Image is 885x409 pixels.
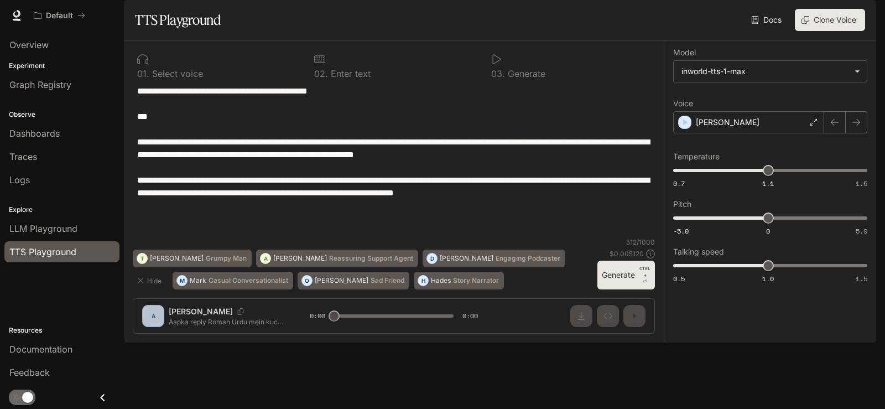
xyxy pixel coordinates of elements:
[418,272,428,289] div: H
[273,255,327,262] p: [PERSON_NAME]
[190,277,206,284] p: Mark
[491,69,505,78] p: 0 3 .
[133,272,168,289] button: Hide
[206,255,247,262] p: Grumpy Man
[795,9,865,31] button: Clone Voice
[137,69,149,78] p: 0 1 .
[440,255,493,262] p: [PERSON_NAME]
[762,179,774,188] span: 1.1
[431,277,451,284] p: Hades
[673,274,685,283] span: 0.5
[673,200,691,208] p: Pitch
[673,179,685,188] span: 0.7
[453,277,499,284] p: Story Narrator
[505,69,545,78] p: Generate
[414,272,504,289] button: HHadesStory Narrator
[150,255,204,262] p: [PERSON_NAME]
[328,69,371,78] p: Enter text
[29,4,90,27] button: All workspaces
[209,277,288,284] p: Casual Conversationalist
[177,272,187,289] div: M
[315,277,368,284] p: [PERSON_NAME]
[496,255,560,262] p: Engaging Podcaster
[749,9,786,31] a: Docs
[766,226,770,236] span: 0
[673,49,696,56] p: Model
[314,69,328,78] p: 0 2 .
[597,261,655,289] button: GenerateCTRL +⏎
[298,272,409,289] button: O[PERSON_NAME]Sad Friend
[423,250,565,267] button: D[PERSON_NAME]Engaging Podcaster
[681,66,849,77] div: inworld-tts-1-max
[673,226,689,236] span: -5.0
[856,226,867,236] span: 5.0
[135,9,221,31] h1: TTS Playground
[329,255,413,262] p: Reassuring Support Agent
[302,272,312,289] div: O
[149,69,203,78] p: Select voice
[856,274,867,283] span: 1.5
[137,250,147,267] div: T
[133,250,252,267] button: T[PERSON_NAME]Grumpy Man
[856,179,867,188] span: 1.5
[256,250,418,267] button: A[PERSON_NAME]Reassuring Support Agent
[673,153,720,161] p: Temperature
[762,274,774,283] span: 1.0
[371,277,404,284] p: Sad Friend
[639,265,650,285] p: ⏎
[673,248,724,256] p: Talking speed
[696,117,759,128] p: [PERSON_NAME]
[173,272,293,289] button: MMarkCasual Conversationalist
[427,250,437,267] div: D
[261,250,270,267] div: A
[639,265,650,278] p: CTRL +
[673,100,693,107] p: Voice
[46,11,73,20] p: Default
[674,61,867,82] div: inworld-tts-1-max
